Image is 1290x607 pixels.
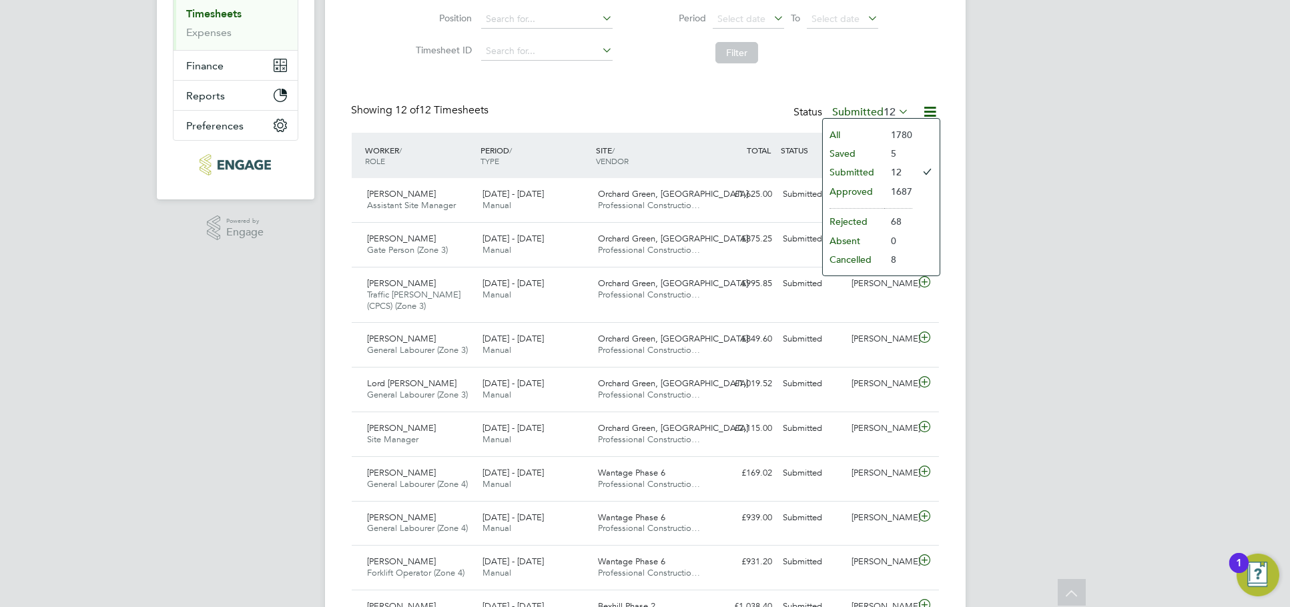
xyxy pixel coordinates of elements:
div: Submitted [777,228,847,250]
span: General Labourer (Zone 4) [368,478,468,490]
span: Orchard Green, [GEOGRAPHIC_DATA] [598,277,748,289]
span: [PERSON_NAME] [368,422,436,434]
li: 5 [884,144,912,163]
img: pcrnet-logo-retina.png [200,154,271,175]
li: 1687 [884,182,912,201]
span: Professional Constructio… [598,567,700,578]
li: 1780 [884,125,912,144]
div: [PERSON_NAME] [846,273,916,295]
span: Site Manager [368,434,419,445]
span: Manual [482,434,511,445]
span: Engage [226,227,264,238]
button: Reports [174,81,298,110]
div: £995.85 [708,273,777,295]
div: WORKER [362,138,478,173]
span: / [612,145,615,155]
div: Submitted [777,507,847,529]
div: [PERSON_NAME] [846,418,916,440]
div: £1,019.52 [708,373,777,395]
div: Submitted [777,183,847,205]
span: Professional Constructio… [598,389,700,400]
div: Submitted [777,418,847,440]
span: To [787,9,804,27]
span: Professional Constructio… [598,434,700,445]
span: [DATE] - [DATE] [482,333,544,344]
label: Period [646,12,706,24]
span: Wantage Phase 6 [598,556,665,567]
span: [DATE] - [DATE] [482,467,544,478]
button: Open Resource Center, 1 new notification [1237,554,1279,596]
span: [DATE] - [DATE] [482,512,544,523]
span: [PERSON_NAME] [368,188,436,199]
span: Reports [187,89,226,102]
span: 12 Timesheets [396,103,489,117]
li: 0 [884,231,912,250]
span: TYPE [480,155,499,166]
span: [PERSON_NAME] [368,556,436,567]
li: 12 [884,163,912,181]
a: Expenses [187,26,232,39]
span: ROLE [366,155,386,166]
span: Preferences [187,119,244,132]
span: Orchard Green, [GEOGRAPHIC_DATA] [598,233,748,244]
div: Submitted [777,462,847,484]
span: Orchard Green, [GEOGRAPHIC_DATA] [598,378,748,389]
button: Preferences [174,111,298,140]
li: Saved [823,144,884,163]
span: Lord [PERSON_NAME] [368,378,457,389]
div: [PERSON_NAME] [846,507,916,529]
span: Professional Constructio… [598,199,700,211]
li: All [823,125,884,144]
span: [DATE] - [DATE] [482,277,544,289]
div: [PERSON_NAME] [846,328,916,350]
span: General Labourer (Zone 3) [368,344,468,356]
span: Professional Constructio… [598,344,700,356]
li: Rejected [823,212,884,231]
div: Submitted [777,328,847,350]
span: TOTAL [747,145,771,155]
span: Manual [482,344,511,356]
div: STATUS [777,138,847,162]
button: Filter [715,42,758,63]
span: Manual [482,567,511,578]
div: PERIOD [477,138,593,173]
span: [DATE] - [DATE] [482,188,544,199]
div: £169.02 [708,462,777,484]
div: £1,625.00 [708,183,777,205]
span: Professional Constructio… [598,244,700,255]
div: [PERSON_NAME] [846,373,916,395]
a: Timesheets [187,7,242,20]
div: [PERSON_NAME] [846,551,916,573]
div: Submitted [777,551,847,573]
span: 12 [884,105,896,119]
span: 12 of [396,103,420,117]
span: / [509,145,512,155]
span: General Labourer (Zone 3) [368,389,468,400]
li: 68 [884,212,912,231]
span: Professional Constructio… [598,522,700,534]
span: General Labourer (Zone 4) [368,522,468,534]
span: Traffic [PERSON_NAME] (CPCS) (Zone 3) [368,289,461,312]
li: Approved [823,182,884,201]
span: [DATE] - [DATE] [482,233,544,244]
div: Status [794,103,912,122]
div: £939.00 [708,507,777,529]
span: [PERSON_NAME] [368,233,436,244]
span: Manual [482,244,511,255]
span: [DATE] - [DATE] [482,378,544,389]
div: Submitted [777,273,847,295]
li: Submitted [823,163,884,181]
span: Gate Person (Zone 3) [368,244,448,255]
input: Search for... [481,42,613,61]
span: Select date [717,13,765,25]
span: [PERSON_NAME] [368,277,436,289]
div: 1 [1236,563,1242,580]
label: Submitted [833,105,910,119]
span: [PERSON_NAME] [368,333,436,344]
label: Position [412,12,472,24]
span: [DATE] - [DATE] [482,556,544,567]
div: £931.20 [708,551,777,573]
span: Professional Constructio… [598,478,700,490]
div: [PERSON_NAME] [846,462,916,484]
button: Finance [174,51,298,80]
